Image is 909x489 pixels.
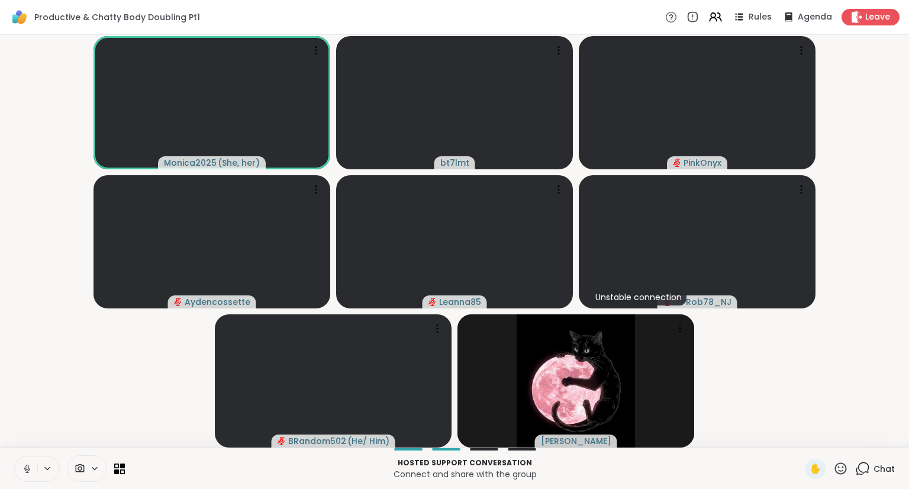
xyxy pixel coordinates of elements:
span: BRandom502 [288,435,346,447]
img: ShareWell Logomark [9,7,30,27]
span: bt7lmt [440,157,469,169]
img: Emma_y [517,314,635,448]
span: audio-muted [428,298,437,306]
span: ✋ [810,462,821,476]
span: Productive & Chatty Body Doubling Pt1 [34,11,200,23]
span: ( He/ Him ) [347,435,389,447]
span: Rules [749,11,772,23]
span: Monica2025 [164,157,217,169]
span: audio-muted [673,159,681,167]
span: audio-muted [174,298,182,306]
span: [PERSON_NAME] [541,435,611,447]
p: Hosted support conversation [132,458,798,468]
span: audio-muted [278,437,286,445]
span: Leave [865,11,890,23]
span: ( She, her ) [218,157,260,169]
span: Leanna85 [439,296,481,308]
div: Unstable connection [591,289,686,305]
span: Aydencossette [185,296,250,308]
span: Rob78_NJ [686,296,731,308]
span: Chat [873,463,895,475]
p: Connect and share with the group [132,468,798,480]
span: PinkOnyx [684,157,721,169]
span: Agenda [798,11,832,23]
